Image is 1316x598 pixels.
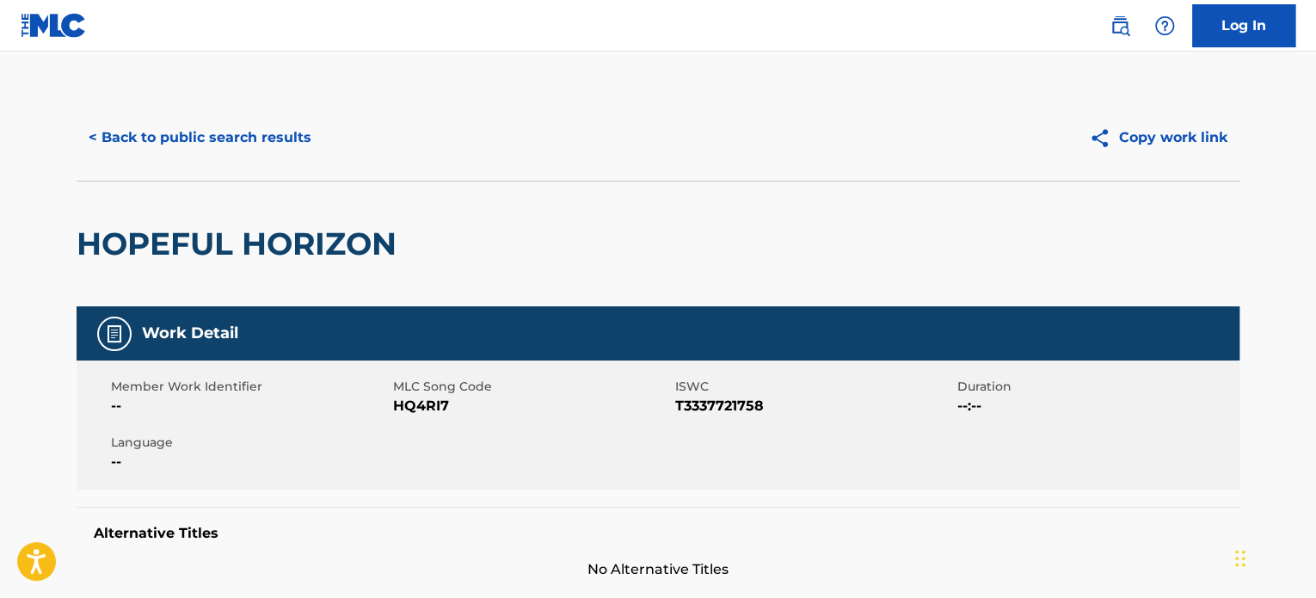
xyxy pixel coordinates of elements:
[77,225,405,263] h2: HOPEFUL HORIZON
[77,559,1239,580] span: No Alternative Titles
[675,396,953,416] span: T3337721758
[111,434,389,452] span: Language
[1147,9,1182,43] div: Help
[21,13,87,38] img: MLC Logo
[1089,127,1119,149] img: Copy work link
[94,525,1222,542] h5: Alternative Titles
[393,396,671,416] span: HQ4RI7
[1077,116,1239,159] button: Copy work link
[1154,15,1175,36] img: help
[393,378,671,396] span: MLC Song Code
[675,378,953,396] span: ISWC
[957,378,1235,396] span: Duration
[77,116,323,159] button: < Back to public search results
[104,324,125,344] img: Work Detail
[957,396,1235,416] span: --:--
[1230,515,1316,598] iframe: Chat Widget
[1192,4,1295,47] a: Log In
[1103,9,1137,43] a: Public Search
[111,452,389,472] span: --
[142,324,238,343] h5: Work Detail
[111,378,389,396] span: Member Work Identifier
[1110,15,1130,36] img: search
[111,396,389,416] span: --
[1235,533,1245,584] div: Drag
